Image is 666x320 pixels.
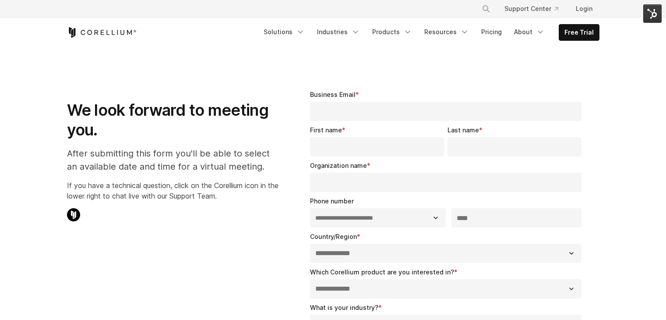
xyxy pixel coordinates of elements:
[643,4,662,23] img: HubSpot Tools Menu Toggle
[67,147,278,173] p: After submitting this form you'll be able to select an available date and time for a virtual meet...
[310,304,378,311] span: What is your industry?
[497,1,565,17] a: Support Center
[67,100,278,140] h1: We look forward to meeting you.
[569,1,599,17] a: Login
[419,24,474,40] a: Resources
[559,25,599,40] a: Free Trial
[476,24,507,40] a: Pricing
[310,162,367,169] span: Organization name
[312,24,365,40] a: Industries
[367,24,417,40] a: Products
[509,24,550,40] a: About
[258,24,599,41] div: Navigation Menu
[67,180,278,201] p: If you have a technical question, click on the Corellium icon in the lower right to chat live wit...
[67,27,137,38] a: Corellium Home
[310,126,342,134] span: First name
[310,233,357,240] span: Country/Region
[310,197,354,205] span: Phone number
[67,208,80,221] img: Corellium Chat Icon
[471,1,599,17] div: Navigation Menu
[478,1,494,17] button: Search
[310,268,454,276] span: Which Corellium product are you interested in?
[448,126,479,134] span: Last name
[258,24,310,40] a: Solutions
[310,91,356,98] span: Business Email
